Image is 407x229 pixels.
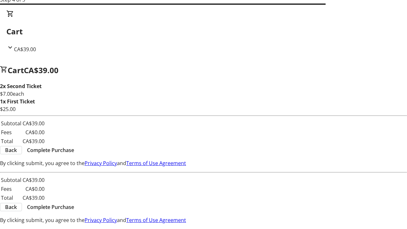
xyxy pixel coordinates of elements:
span: Cart [8,65,24,75]
a: Terms of Use Agreement [126,160,186,167]
td: CA$0.00 [22,185,45,193]
a: Terms of Use Agreement [126,217,186,224]
td: CA$39.00 [22,194,45,202]
h2: Cart [6,26,401,37]
td: Total [1,137,22,145]
td: CA$39.00 [22,137,45,145]
td: Subtotal [1,176,22,184]
span: Back [5,146,17,154]
span: Complete Purchase [27,146,74,154]
td: CA$0.00 [22,128,45,136]
td: CA$39.00 [22,119,45,128]
td: Fees [1,185,22,193]
td: Fees [1,128,22,136]
span: Back [5,203,17,211]
td: Subtotal [1,119,22,128]
td: CA$39.00 [22,176,45,184]
button: Complete Purchase [22,203,79,211]
span: CA$39.00 [24,65,59,75]
button: Complete Purchase [22,146,79,154]
a: Privacy Policy [85,217,117,224]
td: Total [1,194,22,202]
div: CartCA$39.00 [6,10,401,53]
a: Privacy Policy [85,160,117,167]
span: Complete Purchase [27,203,74,211]
span: CA$39.00 [14,46,36,53]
